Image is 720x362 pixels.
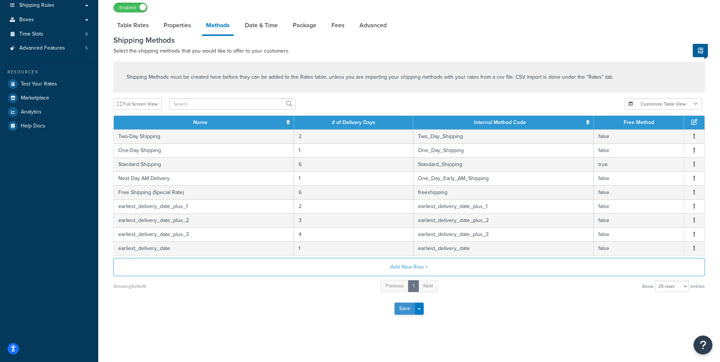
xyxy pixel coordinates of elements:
[169,98,296,110] input: Search
[624,98,702,110] button: Customize Table View
[474,118,526,126] a: Internal Method Code
[294,116,413,129] th: # of Delivery Days
[694,336,712,354] button: Open Resource Center
[594,213,684,227] td: false
[413,171,594,185] td: One_Day_Early_AM_Shipping
[19,17,34,23] span: Boxes
[85,45,88,51] span: 5
[413,199,594,213] td: earliest_delivery_date_plus_1
[423,282,433,289] span: Next
[113,98,162,110] button: Full Screen View
[294,199,413,213] td: 2
[202,16,234,36] a: Methods
[21,123,45,129] span: Help Docs
[114,227,294,241] td: earliest_delivery_date_plus_3
[594,199,684,213] td: false
[114,143,294,157] td: One-Day Shipping
[6,69,93,75] div: Resources
[289,16,320,34] a: Package
[594,116,684,129] th: Free Method
[114,241,294,255] td: earliest_delivery_date
[294,241,413,255] td: 1
[21,95,49,101] span: Marketplace
[413,129,594,143] td: Two_Day_Shipping
[294,213,413,227] td: 3
[408,280,419,292] a: 1
[19,2,54,9] span: Shipping Rules
[114,3,147,12] label: Enabled
[413,213,594,227] td: earliest_delivery_date_plus_2
[21,109,42,115] span: Analytics
[114,171,294,185] td: Next Day AM Delivery
[6,41,93,55] li: Advanced Features
[413,143,594,157] td: One_Day_Shipping
[294,157,413,171] td: 6
[6,105,93,119] a: Analytics
[193,118,207,126] a: Name
[19,31,43,37] span: Time Slots
[114,213,294,227] td: earliest_delivery_date_plus_2
[114,185,294,199] td: Free Shipping (Special Rate)
[113,47,705,56] p: Select the shipping methods that you would like to offer to your customers.
[127,73,613,81] p: Shipping Methods must be created here before they can be added to the Rates table, unless you are...
[413,185,594,199] td: freeshipping
[418,280,438,292] a: Next
[356,16,390,34] a: Advanced
[6,119,93,133] a: Help Docs
[113,258,705,276] button: Add New Row +
[160,16,195,34] a: Properties
[6,41,93,55] a: Advanced Features5
[594,171,684,185] td: false
[395,303,415,315] button: Save
[413,227,594,241] td: earliest_delivery_date_plus_3
[594,143,684,157] td: false
[6,13,93,27] a: Boxes
[294,129,413,143] td: 2
[6,77,93,91] a: Test Your Rates
[691,281,705,292] span: entries
[21,81,57,87] span: Test Your Rates
[294,171,413,185] td: 1
[594,157,684,171] td: true
[114,199,294,213] td: earliest_delivery_date_plus_1
[386,282,404,289] span: Previous
[6,27,93,41] li: Time Slots
[294,143,413,157] td: 1
[241,16,282,34] a: Date & Time
[114,157,294,171] td: Standard Shipping
[294,227,413,241] td: 4
[594,227,684,241] td: false
[113,16,152,34] a: Table Rates
[85,31,88,37] span: 0
[594,185,684,199] td: false
[294,185,413,199] td: 6
[594,241,684,255] td: false
[6,27,93,41] a: Time Slots0
[642,281,653,292] span: Show
[113,281,146,292] div: Showing 1 to 9 of 9
[328,16,348,34] a: Fees
[693,44,708,57] button: Show Help Docs
[413,241,594,255] td: earliest_delivery_date
[113,36,705,44] h3: Shipping Methods
[114,129,294,143] td: Two-Day Shipping
[19,45,65,51] span: Advanced Features
[413,157,594,171] td: Standard_Shipping
[594,129,684,143] td: false
[6,91,93,105] a: Marketplace
[381,280,409,292] a: Previous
